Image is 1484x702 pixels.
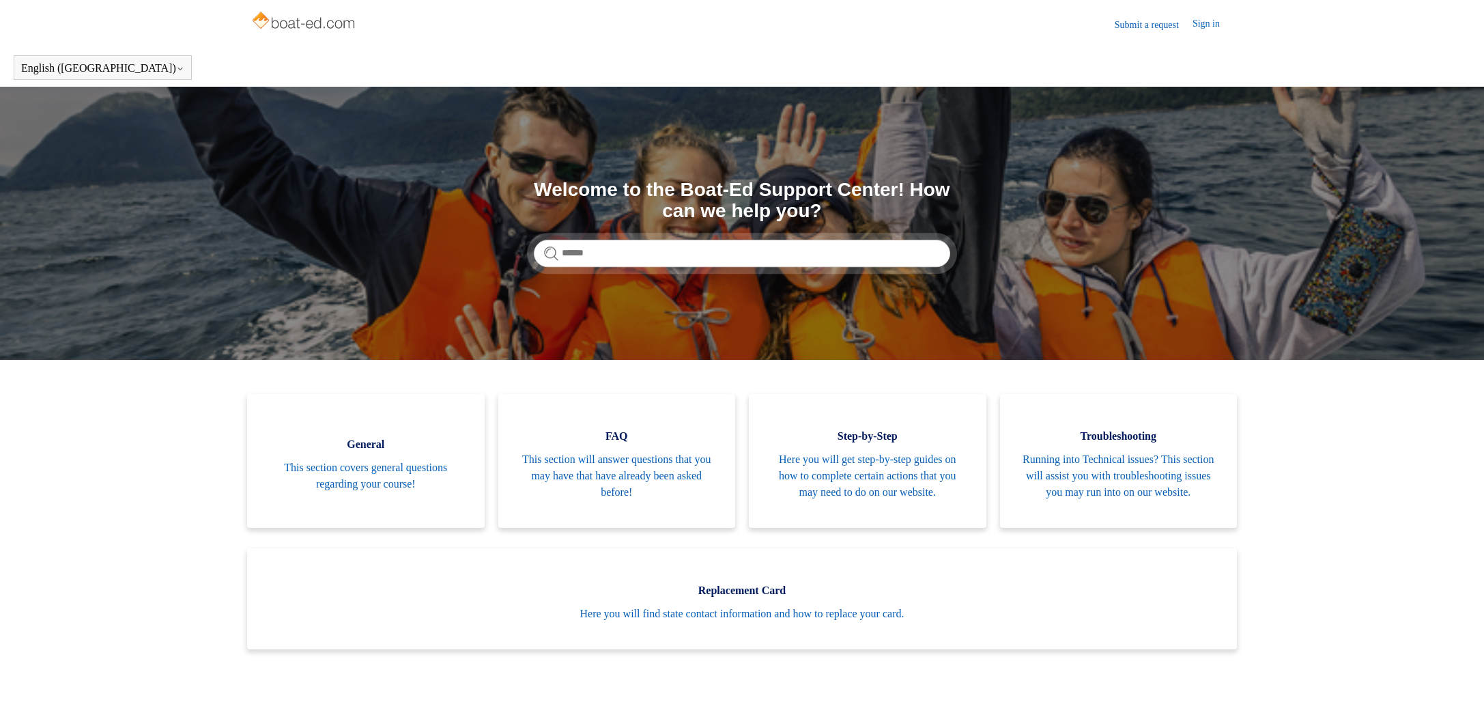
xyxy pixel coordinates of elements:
[534,240,950,267] input: Search
[268,436,464,453] span: General
[268,606,1216,622] span: Here you will find state contact information and how to replace your card.
[769,428,966,445] span: Step-by-Step
[1000,394,1238,528] a: Troubleshooting Running into Technical issues? This section will assist you with troubleshooting ...
[247,394,485,528] a: General This section covers general questions regarding your course!
[519,451,715,501] span: This section will answer questions that you may have that have already been asked before!
[268,582,1216,599] span: Replacement Card
[1438,656,1474,692] div: Live chat
[1193,16,1233,33] a: Sign in
[1115,18,1193,32] a: Submit a request
[519,428,715,445] span: FAQ
[1021,451,1217,501] span: Running into Technical issues? This section will assist you with troubleshooting issues you may r...
[534,180,950,222] h1: Welcome to the Boat-Ed Support Center! How can we help you?
[1021,428,1217,445] span: Troubleshooting
[498,394,736,528] a: FAQ This section will answer questions that you may have that have already been asked before!
[769,451,966,501] span: Here you will get step-by-step guides on how to complete certain actions that you may need to do ...
[247,548,1237,649] a: Replacement Card Here you will find state contact information and how to replace your card.
[251,8,359,36] img: Boat-Ed Help Center home page
[749,394,986,528] a: Step-by-Step Here you will get step-by-step guides on how to complete certain actions that you ma...
[268,460,464,492] span: This section covers general questions regarding your course!
[21,62,184,74] button: English ([GEOGRAPHIC_DATA])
